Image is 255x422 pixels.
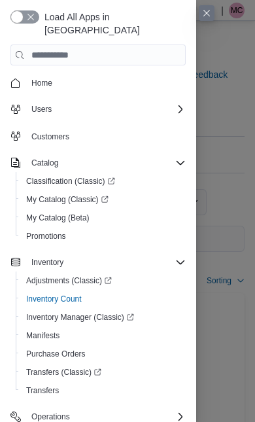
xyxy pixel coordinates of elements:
span: My Catalog (Beta) [21,210,186,226]
span: Manifests [26,330,59,341]
span: Adjustments (Classic) [21,273,186,289]
a: Classification (Classic) [16,172,191,190]
a: My Catalog (Beta) [21,210,95,226]
button: Users [5,100,191,118]
span: Catalog [31,158,58,168]
a: Adjustments (Classic) [16,272,191,290]
button: Customers [5,126,191,145]
span: Inventory [26,255,186,270]
span: My Catalog (Classic) [21,192,186,207]
span: Manifests [21,328,186,343]
button: Purchase Orders [16,345,191,363]
span: Purchase Orders [21,346,186,362]
span: Users [26,101,186,117]
span: Home [26,75,186,91]
span: Transfers [26,385,59,396]
span: Promotions [21,228,186,244]
a: My Catalog (Classic) [16,190,191,209]
a: Inventory Manager (Classic) [21,309,139,325]
span: My Catalog (Classic) [26,194,109,205]
span: Users [31,104,52,114]
a: My Catalog (Classic) [21,192,114,207]
button: Home [5,73,191,92]
a: Manifests [21,328,65,343]
a: Inventory Count [21,291,87,307]
button: Catalog [5,154,191,172]
span: Transfers (Classic) [21,364,186,380]
a: Inventory Manager (Classic) [16,308,191,326]
button: Manifests [16,326,191,345]
a: Promotions [21,228,71,244]
span: Inventory Count [26,294,82,304]
button: Inventory Count [16,290,191,308]
button: Inventory [5,253,191,272]
button: Users [26,101,57,117]
span: Home [31,78,52,88]
a: Home [26,75,58,91]
a: Purchase Orders [21,346,91,362]
button: Catalog [26,155,63,171]
span: Inventory Count [21,291,186,307]
button: Close this dialog [199,5,214,21]
button: Promotions [16,227,191,245]
a: Adjustments (Classic) [21,273,117,289]
span: Customers [31,132,69,142]
button: Inventory [26,255,69,270]
span: My Catalog (Beta) [26,213,90,223]
a: Transfers [21,383,64,398]
span: Customers [26,128,186,144]
span: Operations [31,412,70,422]
span: Catalog [26,155,186,171]
a: Transfers (Classic) [21,364,107,380]
span: Transfers (Classic) [26,367,101,378]
span: Classification (Classic) [21,173,186,189]
span: Inventory Manager (Classic) [21,309,186,325]
span: Load All Apps in [GEOGRAPHIC_DATA] [39,10,186,37]
a: Transfers (Classic) [16,363,191,381]
span: Inventory Manager (Classic) [26,312,134,323]
a: Classification (Classic) [21,173,120,189]
button: Transfers [16,381,191,400]
a: Customers [26,129,75,145]
span: Promotions [26,231,66,241]
span: Inventory [31,257,63,268]
button: My Catalog (Beta) [16,209,191,227]
span: Transfers [21,383,186,398]
span: Adjustments (Classic) [26,275,112,286]
span: Classification (Classic) [26,176,115,186]
span: Purchase Orders [26,349,86,359]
